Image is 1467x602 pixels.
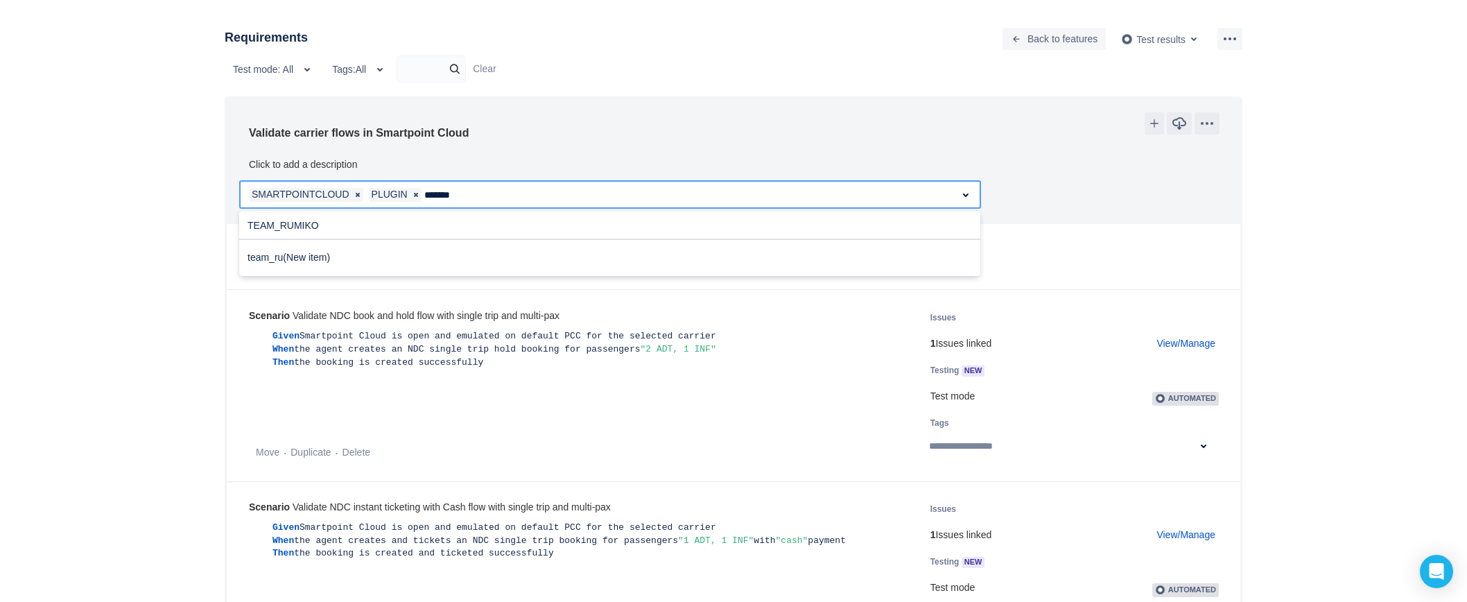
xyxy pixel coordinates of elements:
span: SMARTPOINTCLOUD [252,188,349,202]
span: NEW [962,558,985,566]
span: search icon [446,62,463,76]
span: Given [272,331,300,341]
a: Automated [1152,582,1219,593]
span: Then [272,548,294,558]
div: Click to add a description [249,160,357,169]
span: the agent creates and tickets an NDC single trip booking for passengers [294,535,678,546]
a: Duplicate [290,447,331,458]
h5: Issues [930,502,1161,516]
b: Scenario [249,310,290,321]
span: When [272,535,294,546]
span: Given [272,522,300,533]
span: "cash" [776,535,808,546]
button: PLUGIN, remove [410,189,422,200]
img: AgwABIgr006M16MAAAAASUVORK5CYII= [1155,393,1167,404]
span: TEAM_RUMIKO [248,219,319,233]
p: Issues linked [930,337,1219,351]
span: the booking is created and ticketed successfully [294,548,553,558]
b: 1 [930,338,936,349]
div: Test mode [930,581,1219,595]
span: Back to features [1027,28,1097,50]
button: Back to features [1002,28,1106,50]
h3: Validate carrier flows in Smartpoint Cloud [249,124,469,141]
a: View/Manage [1156,528,1215,542]
button: Test results [1113,28,1210,50]
a: Move [256,447,279,458]
img: AgwABIgr006M16MAAAAASUVORK5CYII= [1121,33,1133,45]
h5: Testing [930,363,1161,377]
span: back icon [1011,33,1022,44]
span: Test mode: All [233,58,293,80]
span: team_ru ( New item ) [248,251,330,265]
span: Automated [1168,585,1216,594]
span: "2 ADT, 1 INF" [641,344,716,354]
span: more [1199,115,1215,132]
div: Validate NDC book and hold flow with single trip and multi-pax [249,311,559,320]
span: more [1222,31,1238,47]
img: AgwABIgr006M16MAAAAASUVORK5CYII= [1155,585,1167,595]
span: Smartpoint Cloud is open and emulated on default PCC for the selected carrier [300,522,716,533]
span: Test results [1136,33,1186,44]
span: Automated [1168,394,1216,402]
span: download icon [1171,115,1188,132]
h5: Tags [930,416,1161,430]
span: payment [808,535,846,546]
a: Clear [473,63,496,74]
h5: Testing [930,555,1161,569]
span: the agent creates an NDC single trip hold booking for passengers [294,344,640,354]
span: Smartpoint Cloud is open and emulated on default PCC for the selected carrier [300,331,716,341]
a: Automated [1152,390,1219,402]
b: 1 [930,529,936,540]
span: PLUGIN [372,188,408,202]
a: View/Manage [1156,337,1215,351]
b: Scenario [249,501,290,513]
span: When [272,344,294,354]
span: with [754,535,775,546]
h3: Requirements [225,28,308,47]
span: Then [272,357,294,368]
button: SMARTPOINTCLOUD, remove [352,189,363,200]
h5: Issues [930,311,1161,325]
a: Back to features [1002,33,1106,44]
div: Validate NDC instant ticketing with Cash flow with single trip and multi-pax [249,502,611,512]
span: the booking is created successfully [294,357,483,368]
button: Test mode: All [225,58,324,80]
p: Issues linked [930,528,1219,542]
span: Tags: All [332,58,366,80]
span: NEW [962,367,985,375]
button: Tags:All [324,58,397,80]
div: Test mode [930,390,1219,404]
div: Open Intercom Messenger [1420,555,1453,588]
span: "1 ADT, 1 INF" [678,535,754,546]
a: Delete [342,447,370,458]
span: add icon [1149,118,1160,129]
